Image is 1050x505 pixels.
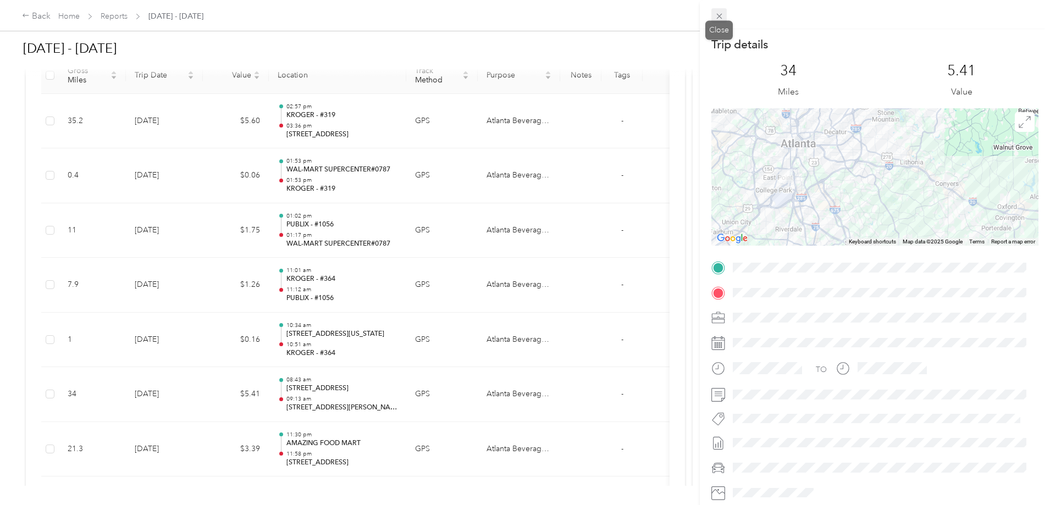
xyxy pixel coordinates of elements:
a: Open this area in Google Maps (opens a new window) [714,231,750,246]
span: Map data ©2025 Google [903,238,963,245]
button: Keyboard shortcuts [849,238,896,246]
p: 34 [780,62,797,80]
div: TO [816,364,827,375]
div: Close [705,20,733,40]
a: Terms (opens in new tab) [969,238,985,245]
p: Miles [778,85,799,99]
p: Trip details [711,37,768,52]
img: Google [714,231,750,246]
p: Value [951,85,972,99]
a: Report a map error [991,238,1035,245]
p: 5.41 [947,62,976,80]
iframe: Everlance-gr Chat Button Frame [988,443,1050,505]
